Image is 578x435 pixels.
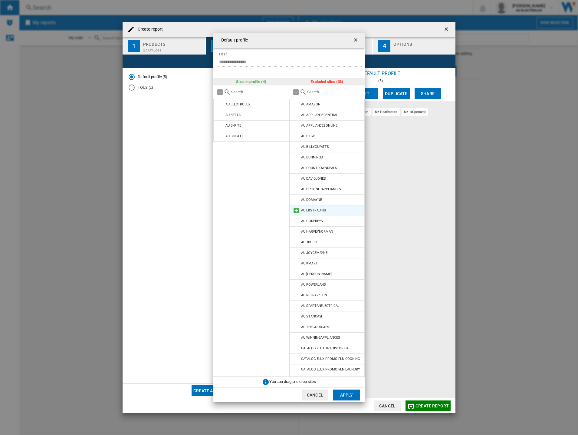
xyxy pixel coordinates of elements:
div: AU BI-RITE [225,124,241,128]
div: AU APPLIANCECENTRAL [301,113,338,117]
div: AU HARVEYNORMAN [301,230,333,234]
div: AU DOMAYNE [301,198,322,202]
div: AU POWERLAND [301,283,326,287]
div: AU KMART [301,261,317,265]
div: AU JOYCEMAYNE [301,251,327,255]
button: getI18NText('BUTTONS.CLOSE_DIALOG') [350,34,362,46]
div: CATALOG ELUX PROMO PLN COOKING [301,357,360,361]
md-icon: Add all [292,88,300,96]
div: AU APPLIANCESONLINE [301,124,337,128]
input: Search [231,90,286,94]
span: You can drag and drop sites [269,380,316,384]
button: Apply [333,390,360,400]
h4: Default profile [218,37,248,43]
div: AU RETRAVISION [301,293,327,297]
div: AU DAVIDJONES [301,177,326,181]
div: AU BILLYGUYATTS [301,145,329,149]
div: AU DESIGNERAPPLIANCES [301,187,341,191]
div: CATALOG ELUX PROMO PLN LAUNDRY [301,367,360,371]
md-icon: Remove all [216,88,224,96]
div: AU AMAZON [301,102,320,106]
div: AU BINGLEE [225,134,244,138]
div: AU JBHI-FI [301,240,317,244]
div: AU STANCASH [301,314,323,318]
div: AU WINNINGAPPLIANCES [301,336,340,340]
div: Excluded sites (38) [289,78,365,85]
div: AU BUNNINGS [301,155,323,159]
div: AU GODFREYS [301,219,323,223]
div: AU [PERSON_NAME] [301,272,331,276]
ng-md-icon: getI18NText('BUTTONS.CLOSE_DIALOG') [353,37,360,44]
div: AU BETTA [225,113,241,117]
div: AU SPARTANELECTRICAL [301,304,339,308]
input: Search [307,90,362,94]
div: CATALOG ELUX 163 HISTORICAL [301,346,350,350]
button: Cancel [302,390,328,400]
div: AU THEGOODGUYS [301,325,330,329]
div: AU BIGW [301,134,314,138]
div: AU COUNTDOWNDEALS [301,166,337,170]
div: AU E&STRADING [301,208,326,212]
div: Sites in profile (4) [213,78,289,85]
div: AU ELECTROLUX [225,102,251,106]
